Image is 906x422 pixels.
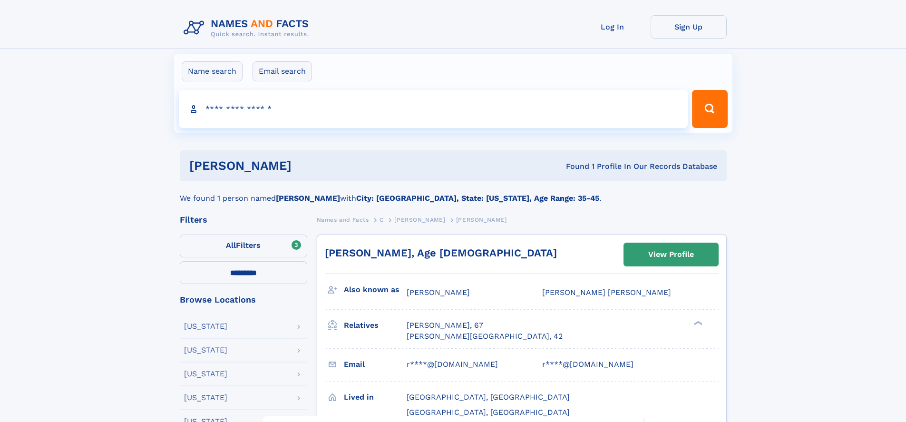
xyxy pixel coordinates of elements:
span: [PERSON_NAME] [394,216,445,223]
b: City: [GEOGRAPHIC_DATA], State: [US_STATE], Age Range: 35-45 [356,194,599,203]
h3: Lived in [344,389,407,405]
div: [US_STATE] [184,323,227,330]
label: Email search [253,61,312,81]
a: [PERSON_NAME], 67 [407,320,483,331]
span: C [380,216,384,223]
div: [US_STATE] [184,370,227,378]
div: Filters [180,216,307,224]
span: [GEOGRAPHIC_DATA], [GEOGRAPHIC_DATA] [407,393,570,402]
b: [PERSON_NAME] [276,194,340,203]
span: All [226,241,236,250]
a: Sign Up [651,15,727,39]
a: [PERSON_NAME][GEOGRAPHIC_DATA], 42 [407,331,563,342]
a: C [380,214,384,226]
a: [PERSON_NAME] [394,214,445,226]
div: ❯ [692,320,703,326]
a: [PERSON_NAME], Age [DEMOGRAPHIC_DATA] [325,247,557,259]
div: Found 1 Profile In Our Records Database [429,161,717,172]
div: We found 1 person named with . [180,181,727,204]
a: Names and Facts [317,214,369,226]
label: Name search [182,61,243,81]
h3: Also known as [344,282,407,298]
img: Logo Names and Facts [180,15,317,41]
label: Filters [180,235,307,257]
input: search input [179,90,688,128]
button: Search Button [692,90,727,128]
div: [US_STATE] [184,394,227,402]
div: [US_STATE] [184,346,227,354]
span: [GEOGRAPHIC_DATA], [GEOGRAPHIC_DATA] [407,408,570,417]
a: Log In [575,15,651,39]
div: View Profile [648,244,694,265]
h3: Relatives [344,317,407,334]
span: [PERSON_NAME] [407,288,470,297]
h1: [PERSON_NAME] [189,160,429,172]
a: View Profile [624,243,718,266]
div: Browse Locations [180,295,307,304]
span: [PERSON_NAME] [PERSON_NAME] [542,288,671,297]
h3: Email [344,356,407,373]
span: [PERSON_NAME] [456,216,507,223]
